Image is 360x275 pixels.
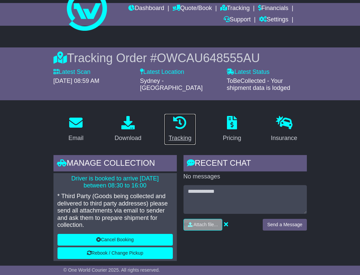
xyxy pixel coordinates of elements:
[157,51,260,65] span: OWCAU648555AU
[64,267,160,273] span: © One World Courier 2025. All rights reserved.
[53,51,307,65] div: Tracking Order #
[259,14,288,26] a: Settings
[223,134,241,143] div: Pricing
[53,68,91,76] label: Latest Scan
[224,14,251,26] a: Support
[263,219,307,231] button: Send a Message
[53,155,177,173] div: Manage collection
[184,173,307,180] p: No messages
[266,114,302,145] a: Insurance
[172,3,212,14] a: Quote/Book
[140,78,203,92] span: Sydney - [GEOGRAPHIC_DATA]
[227,78,290,92] span: ToBeCollected - Your shipment data is lodged
[128,3,164,14] a: Dashboard
[271,134,297,143] div: Insurance
[220,3,250,14] a: Tracking
[184,155,307,173] div: RECENT CHAT
[140,68,184,76] label: Latest Location
[53,78,100,84] span: [DATE] 08:59 AM
[57,175,173,189] p: Driver is booked to arrive [DATE] between 08:30 to 16:00
[258,3,288,14] a: Financials
[110,114,146,145] a: Download
[115,134,141,143] div: Download
[57,193,173,229] p: * Third Party (Goods being collected and delivered to third party addresses) please send all atta...
[57,234,173,246] button: Cancel Booking
[219,114,246,145] a: Pricing
[69,134,84,143] div: Email
[64,114,88,145] a: Email
[164,114,196,145] a: Tracking
[57,247,173,259] button: Rebook / Change Pickup
[168,134,191,143] div: Tracking
[227,68,269,76] label: Latest Status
